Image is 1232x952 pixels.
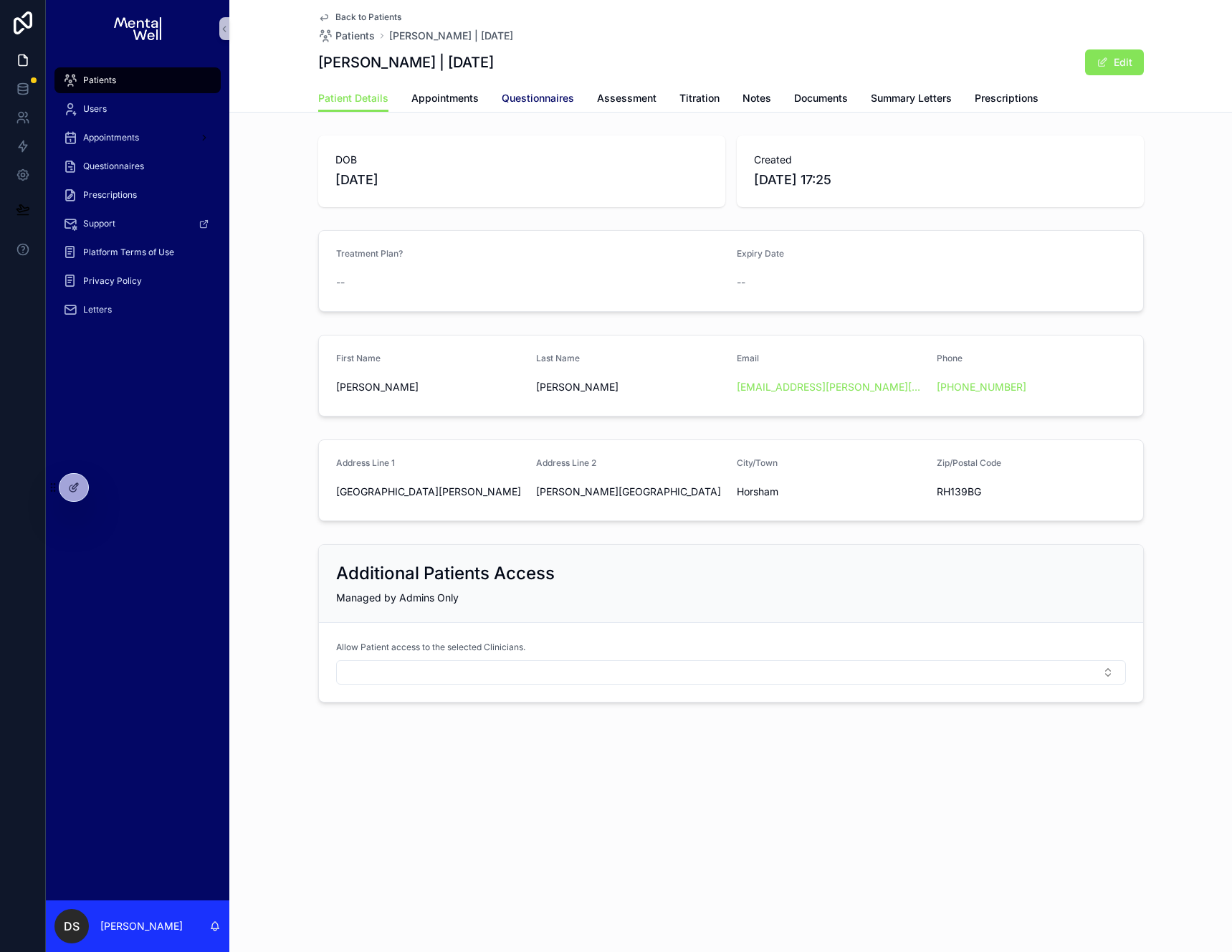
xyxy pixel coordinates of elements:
span: -- [336,275,345,290]
a: Documents [794,85,848,114]
span: Expiry Date [737,248,784,259]
span: Titration [679,91,720,105]
span: Support [83,218,115,229]
button: Edit [1085,49,1144,75]
h2: Additional Patients Access [336,562,555,585]
span: [PERSON_NAME] [336,380,525,394]
a: Appointments [54,125,221,151]
a: Summary Letters [871,85,952,114]
div: scrollable content [46,57,229,900]
img: App logo [114,17,161,40]
span: Notes [742,91,771,105]
span: Prescriptions [975,91,1038,105]
span: Zip/Postal Code [937,457,1001,468]
span: Patients [335,29,375,43]
a: [PERSON_NAME] | [DATE] [389,29,513,43]
span: DOB [335,153,708,167]
span: Appointments [83,132,139,143]
span: [PERSON_NAME] [536,380,725,394]
a: Appointments [411,85,479,114]
a: Patient Details [318,85,388,113]
span: Letters [83,304,112,315]
span: Patient Details [318,91,388,105]
span: -- [737,275,745,290]
span: [GEOGRAPHIC_DATA][PERSON_NAME] [336,485,525,499]
span: Assessment [597,91,656,105]
a: Prescriptions [975,85,1038,114]
a: Assessment [597,85,656,114]
span: Allow Patient access to the selected Clinicians. [336,642,525,653]
span: Back to Patients [335,11,401,23]
span: [PERSON_NAME][GEOGRAPHIC_DATA] [536,485,725,499]
a: Privacy Policy [54,268,221,294]
span: Address Line 1 [336,457,395,468]
a: [PHONE_NUMBER] [937,380,1026,394]
span: Created [754,153,1127,167]
p: [PERSON_NAME] [100,919,183,933]
a: Patients [54,67,221,93]
span: Prescriptions [83,189,137,201]
h1: [PERSON_NAME] | [DATE] [318,52,494,72]
a: Back to Patients [318,11,401,23]
span: Platform Terms of Use [83,247,174,258]
a: Questionnaires [502,85,574,114]
a: Prescriptions [54,182,221,208]
span: [DATE] [335,170,708,190]
a: Patients [318,29,375,43]
span: Privacy Policy [83,275,142,287]
button: Select Button [336,660,1126,685]
a: Questionnaires [54,153,221,179]
span: Summary Letters [871,91,952,105]
span: Appointments [411,91,479,105]
span: DS [64,918,80,935]
a: Letters [54,297,221,323]
span: Treatment Plan? [336,248,403,259]
span: Patients [83,75,116,86]
span: Managed by Admins Only [336,591,459,604]
a: Support [54,211,221,237]
a: Notes [742,85,771,114]
span: Last Name [536,353,580,363]
span: Users [83,103,107,115]
span: Questionnaires [502,91,574,105]
span: City/Town [737,457,778,468]
span: Questionnaires [83,161,144,172]
span: Email [737,353,759,363]
span: Phone [937,353,963,363]
span: Address Line 2 [536,457,596,468]
span: First Name [336,353,381,363]
span: [DATE] 17:25 [754,170,1127,190]
span: Documents [794,91,848,105]
a: Platform Terms of Use [54,239,221,265]
a: Users [54,96,221,122]
a: [EMAIL_ADDRESS][PERSON_NAME][DOMAIN_NAME] [737,380,926,394]
span: RH139BG [937,485,1126,499]
a: Titration [679,85,720,114]
span: Horsham [737,485,926,499]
